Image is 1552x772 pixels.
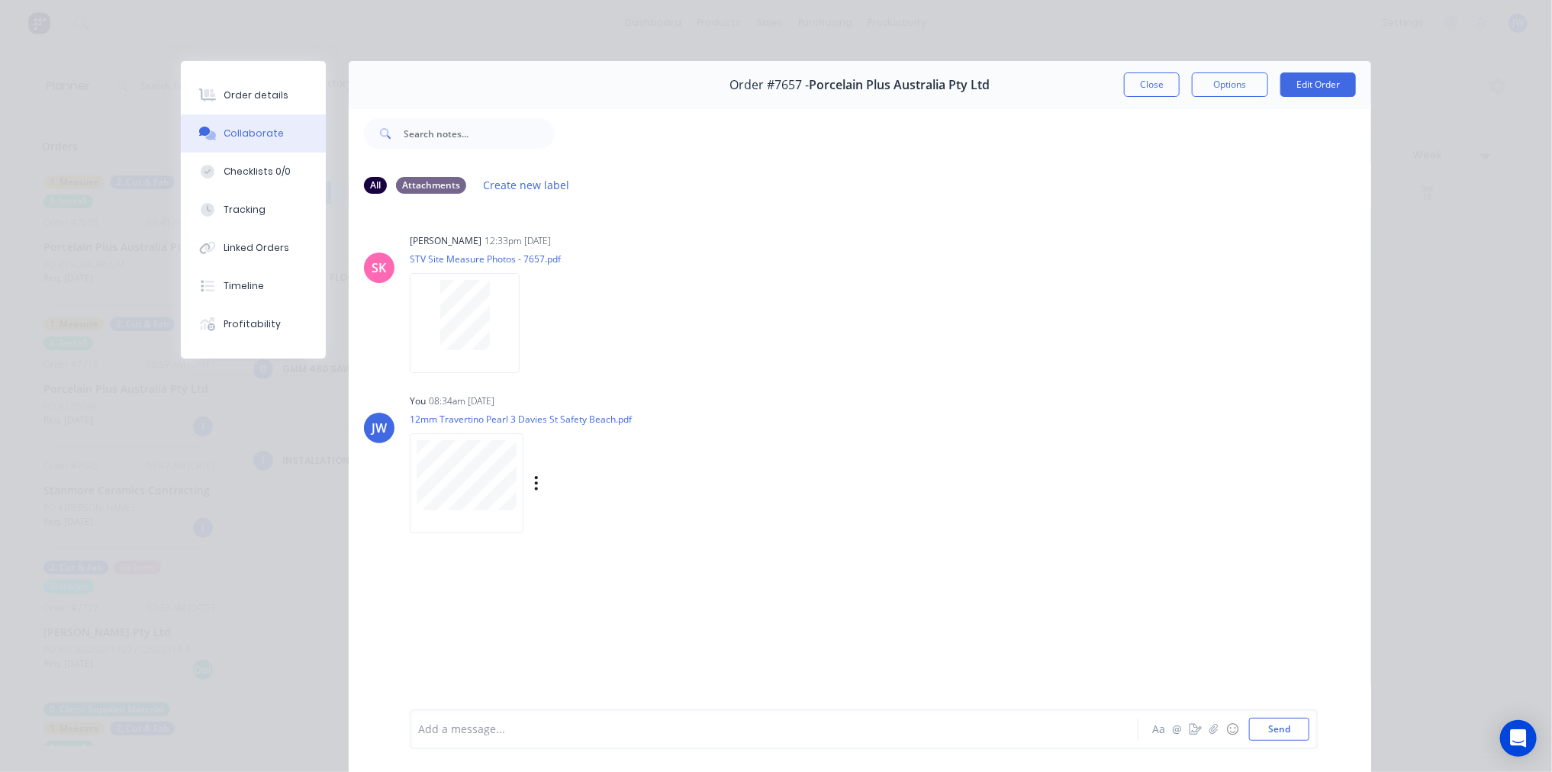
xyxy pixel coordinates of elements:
span: Porcelain Plus Australia Pty Ltd [810,78,990,92]
div: You [410,394,426,408]
div: Open Intercom Messenger [1500,720,1537,757]
div: [PERSON_NAME] [410,234,481,248]
button: Close [1124,72,1180,97]
div: Timeline [224,279,264,293]
button: Tracking [181,191,326,229]
div: Checklists 0/0 [224,165,291,179]
button: Send [1249,718,1309,741]
div: Linked Orders [224,241,289,255]
button: Profitability [181,305,326,343]
button: Options [1192,72,1268,97]
button: Aa [1150,720,1168,738]
button: @ [1168,720,1187,738]
button: Order details [181,76,326,114]
div: Collaborate [224,127,284,140]
div: All [364,177,387,194]
p: 12mm Travertino Pearl 3 Davies St Safety Beach.pdf [410,413,694,426]
button: Edit Order [1280,72,1356,97]
button: Timeline [181,267,326,305]
div: Order details [224,88,288,102]
button: Create new label [475,175,578,195]
div: 08:34am [DATE] [429,394,494,408]
div: Profitability [224,317,281,331]
div: JW [372,419,387,437]
div: Attachments [396,177,466,194]
button: Collaborate [181,114,326,153]
div: SK [372,259,387,277]
p: STV Site Measure Photos - 7657.pdf [410,253,561,265]
div: 12:33pm [DATE] [485,234,551,248]
button: Checklists 0/0 [181,153,326,191]
span: Order #7657 - [730,78,810,92]
button: Linked Orders [181,229,326,267]
input: Search notes... [404,118,555,149]
div: Tracking [224,203,266,217]
button: ☺ [1223,720,1241,738]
